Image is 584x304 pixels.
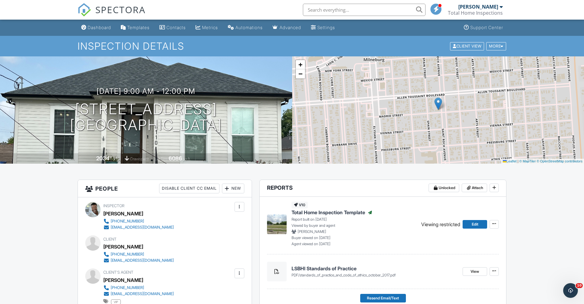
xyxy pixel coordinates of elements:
a: Metrics [193,22,220,33]
div: Total Home Inspections [448,10,503,16]
a: Automations (Basic) [225,22,265,33]
img: Marker [434,97,442,110]
a: © OpenStreetMap contributors [537,159,582,163]
span: sq.ft. [183,157,191,161]
iframe: Intercom live chat [563,283,578,298]
span: Client [103,237,116,241]
div: Contacts [166,25,186,30]
div: New [222,184,244,193]
div: Settings [317,25,335,30]
span: sq. ft. [110,157,119,161]
span: Inspector [103,203,124,208]
h1: Inspection Details [78,41,507,51]
div: Dashboard [88,25,111,30]
div: [EMAIL_ADDRESS][DOMAIN_NAME] [111,258,174,263]
span: Lot Size [155,157,168,161]
img: The Best Home Inspection Software - Spectora [78,3,91,17]
a: Client View [449,44,486,48]
h3: People [78,180,252,197]
a: [PERSON_NAME] [103,275,143,285]
a: [PHONE_NUMBER] [103,285,174,291]
a: Contacts [157,22,188,33]
a: Settings [308,22,338,33]
div: [EMAIL_ADDRESS][DOMAIN_NAME] [111,291,174,296]
span: 10 [576,283,583,288]
div: [PHONE_NUMBER] [111,219,144,224]
div: [PHONE_NUMBER] [111,285,144,290]
a: © MapTiler [519,159,536,163]
div: Disable Client CC Email [159,184,219,193]
span: + [298,61,302,68]
div: [PHONE_NUMBER] [111,252,144,257]
div: Templates [127,25,150,30]
div: [EMAIL_ADDRESS][DOMAIN_NAME] [111,225,174,230]
a: Leaflet [503,159,517,163]
a: [PHONE_NUMBER] [103,218,174,224]
a: Zoom in [296,60,305,69]
a: Templates [118,22,152,33]
div: Advanced [280,25,301,30]
div: 2034 [96,155,109,161]
span: crawlspace [130,157,149,161]
div: Metrics [202,25,218,30]
span: − [298,70,302,78]
input: Search everything... [303,4,426,16]
a: [EMAIL_ADDRESS][DOMAIN_NAME] [103,291,174,297]
div: Client View [450,42,484,50]
a: Advanced [270,22,303,33]
a: [EMAIL_ADDRESS][DOMAIN_NAME] [103,257,174,264]
div: [PERSON_NAME] [103,209,143,218]
a: Dashboard [79,22,113,33]
div: More [486,42,506,50]
h3: [DATE] 9:00 am - 12:00 pm [97,87,195,95]
span: Client's Agent [103,270,133,275]
a: Support Center [461,22,506,33]
a: Zoom out [296,69,305,78]
a: [EMAIL_ADDRESS][DOMAIN_NAME] [103,224,174,230]
div: Automations [235,25,263,30]
span: SPECTORA [95,3,146,16]
div: Support Center [470,25,503,30]
a: [PHONE_NUMBER] [103,251,174,257]
div: [PERSON_NAME] [458,4,498,10]
a: SPECTORA [78,8,146,21]
div: [PERSON_NAME] [103,242,143,251]
div: 6086 [169,155,182,161]
h1: [STREET_ADDRESS] [GEOGRAPHIC_DATA] [70,101,222,134]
